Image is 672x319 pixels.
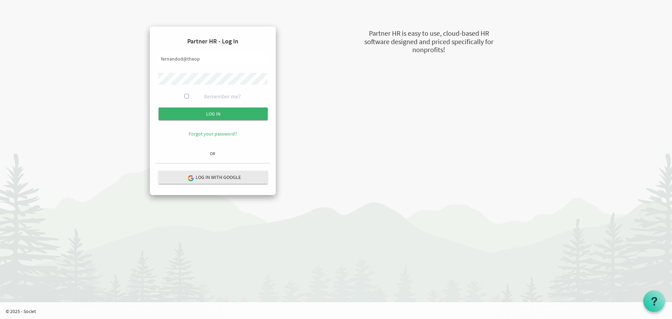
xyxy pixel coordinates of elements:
[159,171,268,184] button: Log in with Google
[189,131,237,137] a: Forgot your password?
[155,32,270,50] h4: Partner HR - Log In
[158,53,267,65] input: Email
[204,92,241,100] label: Remember me?
[329,28,528,39] div: Partner HR is easy to use, cloud-based HR
[329,45,528,55] div: nonprofits!
[159,108,268,120] input: Log in
[329,37,528,47] div: software designed and priced specifically for
[6,308,672,315] p: © 2025 - Societ
[155,151,270,156] h6: OR
[187,175,194,181] img: google-logo.png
